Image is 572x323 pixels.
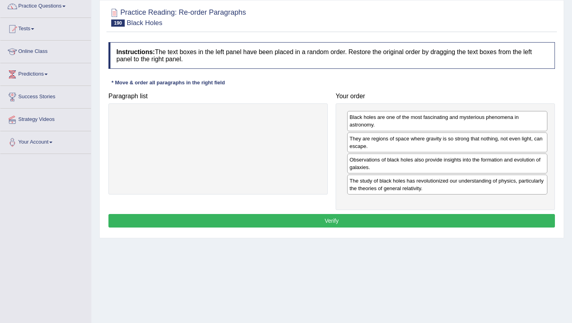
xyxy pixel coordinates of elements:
[111,19,125,27] span: 190
[347,132,547,152] div: They are regions of space where gravity is so strong that nothing, not even light, can escape.
[0,131,91,151] a: Your Account
[116,49,155,55] b: Instructions:
[0,63,91,83] a: Predictions
[108,7,246,27] h2: Practice Reading: Re-order Paragraphs
[0,18,91,38] a: Tests
[336,93,555,100] h4: Your order
[347,154,547,173] div: Observations of black holes also provide insights into the formation and evolution of galaxies.
[108,79,228,86] div: * Move & order all paragraphs in the right field
[108,214,555,228] button: Verify
[108,42,555,69] h4: The text boxes in the left panel have been placed in a random order. Restore the original order b...
[108,93,328,100] h4: Paragraph list
[347,111,547,131] div: Black holes are one of the most fascinating and mysterious phenomena in astronomy.
[347,175,547,195] div: The study of black holes has revolutionized our understanding of physics, particularly the theori...
[0,109,91,128] a: Strategy Videos
[0,41,91,60] a: Online Class
[127,19,162,27] small: Black Holes
[0,86,91,106] a: Success Stories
